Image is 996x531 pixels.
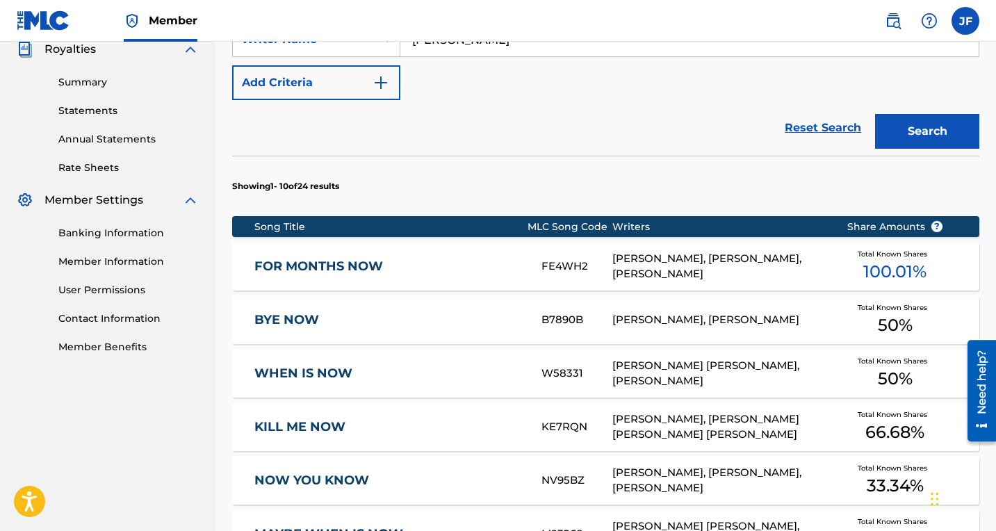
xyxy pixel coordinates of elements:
[858,409,933,420] span: Total Known Shares
[778,113,868,143] a: Reset Search
[915,7,943,35] div: Help
[58,132,199,147] a: Annual Statements
[44,41,96,58] span: Royalties
[858,249,933,259] span: Total Known Shares
[612,411,825,443] div: [PERSON_NAME], [PERSON_NAME] [PERSON_NAME] [PERSON_NAME]
[952,7,979,35] div: User Menu
[926,464,996,531] iframe: Chat Widget
[58,311,199,326] a: Contact Information
[541,366,612,382] div: W58331
[957,335,996,447] iframe: Resource Center
[17,192,33,209] img: Member Settings
[232,65,400,100] button: Add Criteria
[931,478,939,520] div: Drag
[865,420,924,445] span: 66.68 %
[44,192,143,209] span: Member Settings
[612,358,825,389] div: [PERSON_NAME] [PERSON_NAME], [PERSON_NAME]
[612,312,825,328] div: [PERSON_NAME], [PERSON_NAME]
[931,221,942,232] span: ?
[58,161,199,175] a: Rate Sheets
[17,10,70,31] img: MLC Logo
[17,41,33,58] img: Royalties
[124,13,140,29] img: Top Rightsholder
[541,473,612,489] div: NV95BZ
[858,463,933,473] span: Total Known Shares
[254,220,527,234] div: Song Title
[254,366,523,382] a: WHEN IS NOW
[254,419,523,435] a: KILL ME NOW
[58,226,199,240] a: Banking Information
[541,312,612,328] div: B7890B
[858,302,933,313] span: Total Known Shares
[879,7,907,35] a: Public Search
[182,192,199,209] img: expand
[847,220,943,234] span: Share Amounts
[875,114,979,149] button: Search
[867,473,924,498] span: 33.34 %
[541,419,612,435] div: KE7RQN
[858,356,933,366] span: Total Known Shares
[612,220,825,234] div: Writers
[373,74,389,91] img: 9d2ae6d4665cec9f34b9.svg
[58,75,199,90] a: Summary
[612,251,825,282] div: [PERSON_NAME], [PERSON_NAME], [PERSON_NAME]
[182,41,199,58] img: expand
[528,220,613,234] div: MLC Song Code
[254,312,523,328] a: BYE NOW
[541,259,612,275] div: FE4WH2
[58,340,199,354] a: Member Benefits
[863,259,926,284] span: 100.01 %
[58,254,199,269] a: Member Information
[878,366,913,391] span: 50 %
[878,313,913,338] span: 50 %
[921,13,938,29] img: help
[149,13,197,28] span: Member
[58,104,199,118] a: Statements
[858,516,933,527] span: Total Known Shares
[612,465,825,496] div: [PERSON_NAME], [PERSON_NAME], [PERSON_NAME]
[254,259,523,275] a: FOR MONTHS NOW
[885,13,901,29] img: search
[232,180,339,193] p: Showing 1 - 10 of 24 results
[58,283,199,297] a: User Permissions
[254,473,523,489] a: NOW YOU KNOW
